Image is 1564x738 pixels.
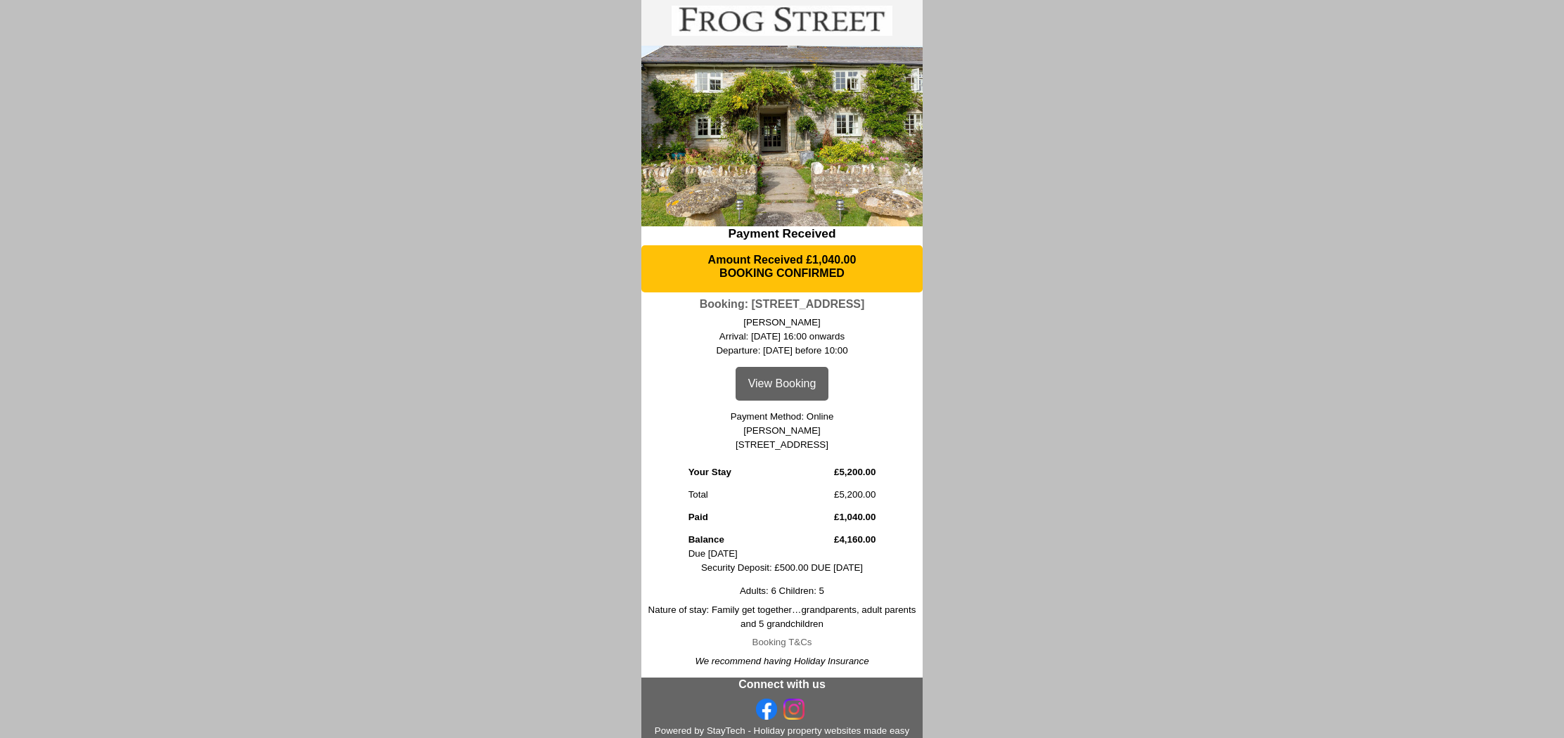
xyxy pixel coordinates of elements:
p: Payment Method: Online [PERSON_NAME] [STREET_ADDRESS] [660,410,904,452]
td: Paid [688,507,790,529]
a: Booking: [STREET_ADDRESS] [700,298,865,310]
td: £5,200.00 [790,462,876,479]
a: Powered by StayTech - Holiday property websites made easy [655,725,909,736]
td: Due [DATE] [688,547,790,561]
h3: Connect with us [641,678,923,691]
img: Instagram [783,699,805,720]
a: Booking T&Cs [752,637,812,647]
p: Security Deposit: £500.00 DUE [DATE] [660,561,904,575]
h2: Payment Received [641,226,923,241]
i: We recommend having Holiday Insurance [695,656,868,666]
td: Total [688,479,790,507]
td: £1,040.00 [790,507,876,529]
div: Nature of stay: Family get together…grandparents, adult parents and 5 grandchildren [641,603,923,631]
td: £4,160.00 [790,529,876,547]
a: View Booking [736,367,829,401]
h3: Amount Received £1,040.00 BOOKING CONFIRMED [649,253,915,280]
td: Balance [688,529,790,547]
img: Facebook [756,699,777,720]
img: Frog-street-sleeps12-Becky-Joiner-6407.content.wide_content.jpg [641,46,923,226]
td: Your Stay [688,462,790,479]
td: £5,200.00 [790,479,876,507]
img: logo2.original.content.jpg [672,6,892,36]
p: [PERSON_NAME] Arrival: [DATE] 16:00 onwards Departure: [DATE] before 10:00 [660,316,904,358]
div: Adults: 6 Children: 5 [641,584,923,598]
